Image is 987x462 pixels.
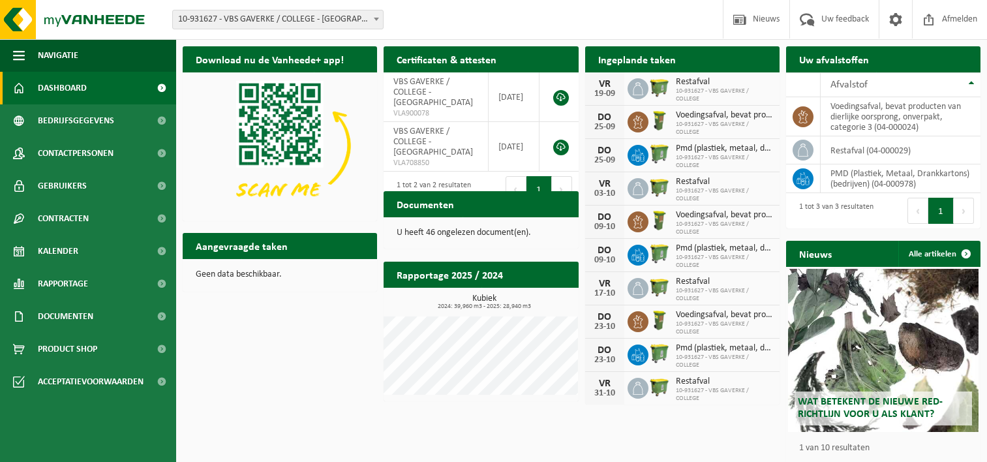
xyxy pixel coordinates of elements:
[676,320,773,336] span: 10-931627 - VBS GAVERKE / COLLEGE
[592,378,618,389] div: VR
[648,209,671,232] img: WB-0060-HPE-GN-50
[38,333,97,365] span: Product Shop
[506,176,526,202] button: Previous
[481,287,577,313] a: Bekijk rapportage
[676,287,773,303] span: 10-931627 - VBS GAVERKE / COLLEGE
[592,223,618,232] div: 09-10
[648,143,671,165] img: WB-0770-HPE-GN-50
[38,268,88,300] span: Rapportage
[676,121,773,136] span: 10-931627 - VBS GAVERKE / COLLEGE
[592,279,618,289] div: VR
[592,146,618,156] div: DO
[196,270,364,279] p: Geen data beschikbaar.
[489,122,539,172] td: [DATE]
[648,176,671,198] img: WB-1100-HPE-GN-50
[676,354,773,369] span: 10-931627 - VBS GAVERKE / COLLEGE
[592,256,618,265] div: 09-10
[592,389,618,398] div: 31-10
[676,110,773,121] span: Voedingsafval, bevat producten van dierlijke oorsprong, onverpakt, categorie 3
[592,289,618,298] div: 17-10
[384,262,516,287] h2: Rapportage 2025 / 2024
[592,356,618,365] div: 23-10
[592,123,618,132] div: 25-09
[676,343,773,354] span: Pmd (plastiek, metaal, drankkartons) (bedrijven)
[173,10,383,29] span: 10-931627 - VBS GAVERKE / COLLEGE - WAREGEM
[648,309,671,331] img: WB-0060-HPE-GN-50
[954,198,974,224] button: Next
[821,136,980,164] td: restafval (04-000029)
[592,245,618,256] div: DO
[526,176,552,202] button: 1
[676,254,773,269] span: 10-931627 - VBS GAVERKE / COLLEGE
[592,89,618,99] div: 19-09
[384,191,467,217] h2: Documenten
[648,243,671,265] img: WB-0770-HPE-GN-50
[648,343,671,365] img: WB-0770-HPE-GN-50
[552,176,572,202] button: Next
[648,110,671,132] img: WB-0060-HPE-GN-50
[592,156,618,165] div: 25-09
[676,277,773,287] span: Restafval
[676,243,773,254] span: Pmd (plastiek, metaal, drankkartons) (bedrijven)
[393,127,473,157] span: VBS GAVERKE / COLLEGE - [GEOGRAPHIC_DATA]
[592,179,618,189] div: VR
[393,108,478,119] span: VLA900078
[928,198,954,224] button: 1
[676,154,773,170] span: 10-931627 - VBS GAVERKE / COLLEGE
[592,312,618,322] div: DO
[592,345,618,356] div: DO
[799,444,974,453] p: 1 van 10 resultaten
[786,46,882,72] h2: Uw afvalstoffen
[38,72,87,104] span: Dashboard
[821,164,980,193] td: PMD (Plastiek, Metaal, Drankkartons) (bedrijven) (04-000978)
[183,72,377,219] img: Download de VHEPlus App
[907,198,928,224] button: Previous
[592,322,618,331] div: 23-10
[676,221,773,236] span: 10-931627 - VBS GAVERKE / COLLEGE
[489,72,539,122] td: [DATE]
[676,310,773,320] span: Voedingsafval, bevat producten van dierlijke oorsprong, onverpakt, categorie 3
[38,300,93,333] span: Documenten
[793,196,873,225] div: 1 tot 3 van 3 resultaten
[788,269,979,432] a: Wat betekent de nieuwe RED-richtlijn voor u als klant?
[648,76,671,99] img: WB-1100-HPE-GN-50
[38,170,87,202] span: Gebruikers
[648,376,671,398] img: WB-1100-HPE-GN-50
[183,46,357,72] h2: Download nu de Vanheede+ app!
[393,77,473,108] span: VBS GAVERKE / COLLEGE - [GEOGRAPHIC_DATA]
[38,365,144,398] span: Acceptatievoorwaarden
[390,303,578,310] span: 2024: 39,960 m3 - 2025: 28,940 m3
[786,241,845,266] h2: Nieuws
[676,187,773,203] span: 10-931627 - VBS GAVERKE / COLLEGE
[183,233,301,258] h2: Aangevraagde taken
[38,39,78,72] span: Navigatie
[676,210,773,221] span: Voedingsafval, bevat producten van dierlijke oorsprong, onverpakt, categorie 3
[676,87,773,103] span: 10-931627 - VBS GAVERKE / COLLEGE
[592,79,618,89] div: VR
[592,112,618,123] div: DO
[38,104,114,137] span: Bedrijfsgegevens
[38,202,89,235] span: Contracten
[172,10,384,29] span: 10-931627 - VBS GAVERKE / COLLEGE - WAREGEM
[676,144,773,154] span: Pmd (plastiek, metaal, drankkartons) (bedrijven)
[390,175,471,204] div: 1 tot 2 van 2 resultaten
[592,212,618,223] div: DO
[676,177,773,187] span: Restafval
[898,241,979,267] a: Alle artikelen
[798,397,943,420] span: Wat betekent de nieuwe RED-richtlijn voor u als klant?
[592,189,618,198] div: 03-10
[38,235,78,268] span: Kalender
[384,46,509,72] h2: Certificaten & attesten
[648,276,671,298] img: WB-1100-HPE-GN-50
[585,46,689,72] h2: Ingeplande taken
[393,158,478,168] span: VLA708850
[676,77,773,87] span: Restafval
[397,228,565,238] p: U heeft 46 ongelezen document(en).
[38,137,114,170] span: Contactpersonen
[821,97,980,136] td: voedingsafval, bevat producten van dierlijke oorsprong, onverpakt, categorie 3 (04-000024)
[830,80,868,90] span: Afvalstof
[390,294,578,310] h3: Kubiek
[676,387,773,403] span: 10-931627 - VBS GAVERKE / COLLEGE
[676,377,773,387] span: Restafval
